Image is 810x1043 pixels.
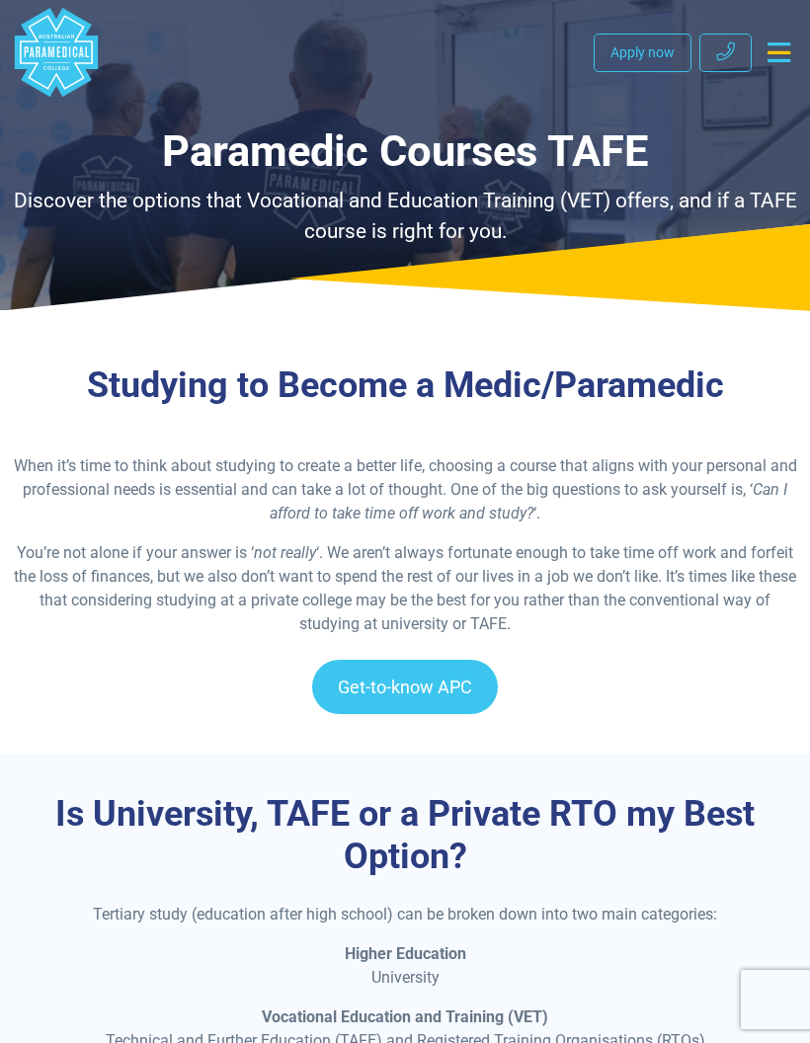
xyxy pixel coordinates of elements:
[760,35,798,70] button: Toggle navigation
[254,543,316,562] span: not really
[12,942,798,990] p: University
[14,543,796,633] span: ‘. We aren’t always fortunate enough to take time off work and forfeit the loss of finances, but ...
[312,660,498,714] a: Get-to-know APC
[594,34,691,72] a: Apply now
[12,126,798,178] h1: Paramedic Courses TAFE
[345,944,466,963] strong: Higher Education
[12,793,798,878] h3: Is University, TAFE or a Private RTO my Best Option?
[12,364,798,407] h3: Studying to Become a Medic/Paramedic
[17,543,254,562] span: You’re not alone if your answer is ‘
[14,456,797,499] span: When it’s time to think about studying to create a better life, choosing a course that aligns wit...
[533,504,540,522] span: ‘.
[12,903,798,926] p: Tertiary study (education after high school) can be broken down into two main categories:
[12,8,101,97] a: Australian Paramedical College
[262,1007,548,1026] strong: Vocational Education and Training (VET)
[12,186,798,247] div: Discover the options that Vocational and Education Training (VET) offers, and if a TAFE course is...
